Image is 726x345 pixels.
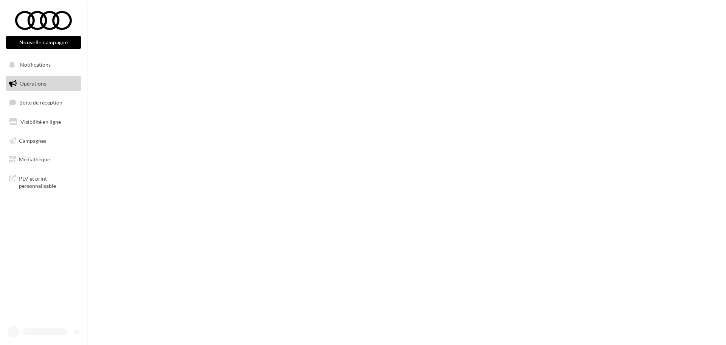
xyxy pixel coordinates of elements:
a: Campagnes [5,133,82,149]
button: Nouvelle campagne [6,36,81,49]
span: Campagnes [19,137,46,144]
a: PLV et print personnalisable [5,170,82,193]
span: Médiathèque [19,156,50,162]
span: Visibilité en ligne [20,119,61,125]
span: Notifications [20,61,51,68]
span: Opérations [20,80,46,87]
span: Boîte de réception [19,99,62,106]
a: Opérations [5,76,82,92]
span: PLV et print personnalisable [19,173,78,190]
a: Boîte de réception [5,94,82,111]
a: Médiathèque [5,151,82,167]
button: Notifications [5,57,79,73]
a: Visibilité en ligne [5,114,82,130]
